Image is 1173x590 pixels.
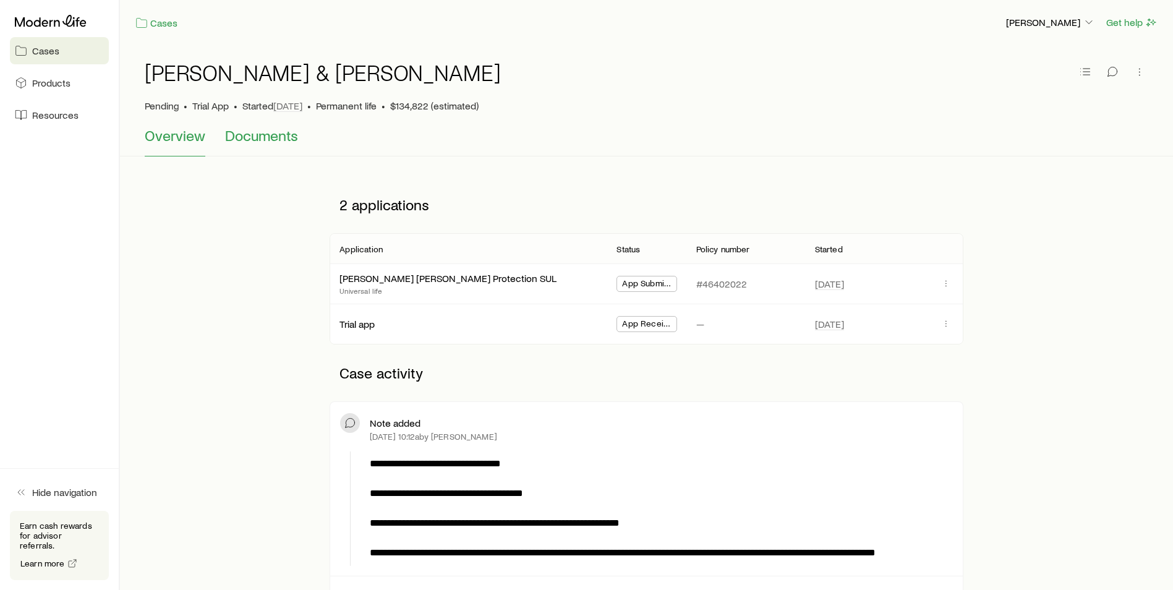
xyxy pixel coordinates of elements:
a: Resources [10,101,109,129]
div: [PERSON_NAME] [PERSON_NAME] Protection SUL [339,272,557,285]
p: Started [815,244,843,254]
span: • [307,100,311,112]
span: [DATE] [815,318,844,330]
p: Universal life [339,286,557,296]
span: Learn more [20,559,65,568]
a: [PERSON_NAME] [PERSON_NAME] Protection SUL [339,272,557,284]
span: Resources [32,109,79,121]
a: Trial app [339,318,375,330]
p: [DATE] 10:12a by [PERSON_NAME] [370,432,497,442]
p: Earn cash rewards for advisor referrals. [20,521,99,550]
p: — [696,318,704,330]
button: [PERSON_NAME] [1005,15,1096,30]
p: Case activity [330,354,963,391]
span: Trial App [192,100,229,112]
p: Note added [370,417,420,429]
span: Hide navigation [32,486,97,498]
span: App Received [622,319,671,331]
span: • [234,100,237,112]
p: Status [616,244,640,254]
span: • [382,100,385,112]
button: Hide navigation [10,479,109,506]
p: Policy number [696,244,750,254]
div: Trial app [339,318,375,331]
span: Products [32,77,70,89]
div: Earn cash rewards for advisor referrals.Learn more [10,511,109,580]
a: Products [10,69,109,96]
h1: [PERSON_NAME] & [PERSON_NAME] [145,60,500,85]
span: Permanent life [316,100,377,112]
p: Pending [145,100,179,112]
button: Get help [1106,15,1158,30]
span: App Submitted [622,278,671,291]
span: • [184,100,187,112]
span: Cases [32,45,59,57]
span: Documents [225,127,298,144]
a: Cases [135,16,178,30]
p: [PERSON_NAME] [1006,16,1095,28]
span: [DATE] [815,278,844,290]
span: [DATE] [273,100,302,112]
span: Overview [145,127,205,144]
p: Application [339,244,383,254]
p: 2 applications [330,186,963,223]
a: Cases [10,37,109,64]
div: Case details tabs [145,127,1148,156]
p: #46402022 [696,278,747,290]
p: Started [242,100,302,112]
span: $134,822 (estimated) [390,100,479,112]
